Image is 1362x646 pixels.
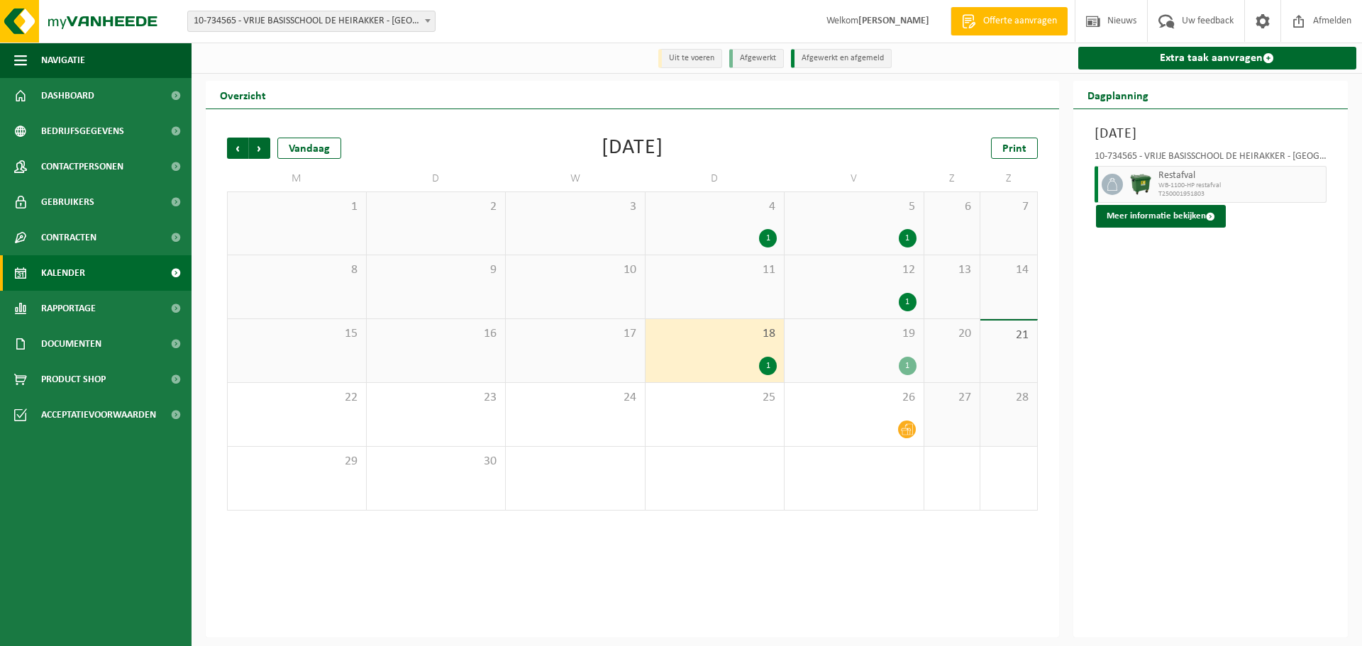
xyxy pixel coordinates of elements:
[187,11,436,32] span: 10-734565 - VRIJE BASISSCHOOL DE HEIRAKKER - LEMBEKE
[41,113,124,149] span: Bedrijfsgegevens
[41,291,96,326] span: Rapportage
[374,454,499,469] span: 30
[991,138,1038,159] a: Print
[1096,205,1226,228] button: Meer informatie bekijken
[899,357,917,375] div: 1
[374,262,499,278] span: 9
[41,43,85,78] span: Navigatie
[658,49,722,68] li: Uit te voeren
[277,138,341,159] div: Vandaag
[1078,47,1357,69] a: Extra taak aanvragen
[41,149,123,184] span: Contactpersonen
[931,326,973,342] span: 20
[1158,182,1323,190] span: WB-1100-HP restafval
[1130,174,1151,195] img: WB-1100-HPE-GN-04
[1095,152,1327,166] div: 10-734565 - VRIJE BASISSCHOOL DE HEIRAKKER - [GEOGRAPHIC_DATA]
[951,7,1068,35] a: Offerte aanvragen
[1073,81,1163,108] h2: Dagplanning
[1002,143,1026,155] span: Print
[513,262,638,278] span: 10
[653,326,777,342] span: 18
[899,229,917,247] div: 1
[980,166,1037,191] td: Z
[41,78,94,113] span: Dashboard
[374,326,499,342] span: 16
[931,262,973,278] span: 13
[206,81,280,108] h2: Overzicht
[249,138,270,159] span: Volgende
[792,199,917,215] span: 5
[987,390,1029,406] span: 28
[931,390,973,406] span: 27
[653,199,777,215] span: 4
[374,390,499,406] span: 23
[367,166,506,191] td: D
[987,199,1029,215] span: 7
[41,220,96,255] span: Contracten
[980,14,1061,28] span: Offerte aanvragen
[924,166,981,191] td: Z
[602,138,663,159] div: [DATE]
[987,328,1029,343] span: 21
[41,326,101,362] span: Documenten
[858,16,929,26] strong: [PERSON_NAME]
[759,357,777,375] div: 1
[791,49,892,68] li: Afgewerkt en afgemeld
[513,199,638,215] span: 3
[785,166,924,191] td: V
[374,199,499,215] span: 2
[513,390,638,406] span: 24
[899,293,917,311] div: 1
[506,166,646,191] td: W
[1095,123,1327,145] h3: [DATE]
[653,262,777,278] span: 11
[41,397,156,433] span: Acceptatievoorwaarden
[931,199,973,215] span: 6
[235,326,359,342] span: 15
[987,262,1029,278] span: 14
[653,390,777,406] span: 25
[188,11,435,31] span: 10-734565 - VRIJE BASISSCHOOL DE HEIRAKKER - LEMBEKE
[759,229,777,247] div: 1
[792,262,917,278] span: 12
[1158,190,1323,199] span: T250001951803
[227,166,367,191] td: M
[1158,170,1323,182] span: Restafval
[646,166,785,191] td: D
[227,138,248,159] span: Vorige
[513,326,638,342] span: 17
[235,262,359,278] span: 8
[235,390,359,406] span: 22
[41,184,94,220] span: Gebruikers
[792,326,917,342] span: 19
[41,255,85,291] span: Kalender
[235,199,359,215] span: 1
[41,362,106,397] span: Product Shop
[792,390,917,406] span: 26
[729,49,784,68] li: Afgewerkt
[235,454,359,469] span: 29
